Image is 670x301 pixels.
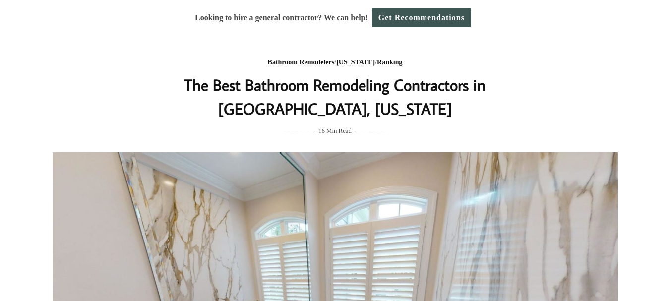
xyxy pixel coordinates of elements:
span: 16 Min Read [318,125,352,136]
a: Ranking [377,59,402,66]
a: [US_STATE] [336,59,375,66]
a: Get Recommendations [372,8,471,27]
div: / / [137,57,533,69]
a: Bathroom Remodelers [268,59,335,66]
h1: The Best Bathroom Remodeling Contractors in [GEOGRAPHIC_DATA], [US_STATE] [137,73,533,120]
